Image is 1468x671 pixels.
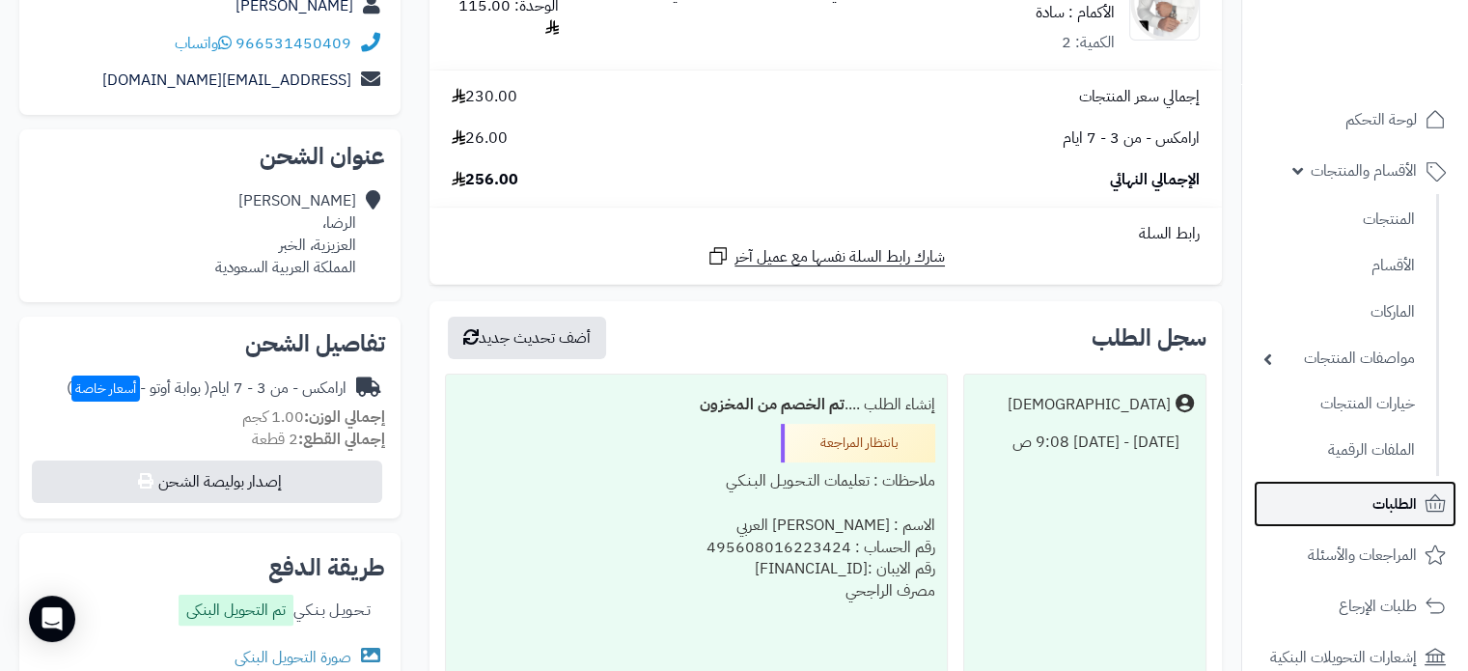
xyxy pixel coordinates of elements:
[102,69,351,92] a: [EMAIL_ADDRESS][DOMAIN_NAME]
[268,556,385,579] h2: طريقة الدفع
[71,376,140,402] span: أسعار خاصة
[1308,542,1417,569] span: المراجعات والأسئلة
[1008,394,1171,416] div: [DEMOGRAPHIC_DATA]
[1063,127,1200,150] span: ارامكس - من 3 - 7 ايام
[1254,383,1425,425] a: خيارات المنتجات
[252,428,385,451] small: 2 قطعة
[1079,86,1200,108] span: إجمالي سعر المنتجات
[1254,338,1425,379] a: مواصفات المنتجات
[1254,481,1456,527] a: الطلبات
[1110,169,1200,191] span: الإجمالي النهائي
[67,377,346,400] div: ارامكس - من 3 - 7 ايام
[67,377,209,400] span: ( بوابة أوتو - )
[1254,583,1456,629] a: طلبات الإرجاع
[437,223,1214,245] div: رابط السلة
[976,424,1194,461] div: [DATE] - [DATE] 9:08 ص
[734,246,945,268] span: شارك رابط السلة نفسها مع عميل آخر
[175,32,232,55] a: واتساب
[1337,14,1450,55] img: logo-2.png
[452,127,508,150] span: 26.00
[452,169,518,191] span: 256.00
[298,428,385,451] strong: إجمالي القطع:
[457,386,935,424] div: إنشاء الطلب ....
[1254,199,1425,240] a: المنتجات
[235,32,351,55] a: 966531450409
[1254,532,1456,578] a: المراجعات والأسئلة
[700,393,845,416] b: تم الخصم من المخزون
[1345,106,1417,133] span: لوحة التحكم
[29,596,75,642] div: Open Intercom Messenger
[1254,245,1425,287] a: الأقسام
[215,190,356,278] div: [PERSON_NAME] الرضا، العزيزية، الخبر المملكة العربية السعودية
[179,595,293,626] label: تم التحويل البنكى
[1339,593,1417,620] span: طلبات الإرجاع
[35,145,385,168] h2: عنوان الشحن
[235,646,385,669] a: صورة التحويل البنكى
[1254,430,1425,471] a: الملفات الرقمية
[452,86,517,108] span: 230.00
[1062,32,1115,54] div: الكمية: 2
[781,424,935,462] div: بانتظار المراجعة
[1254,97,1456,143] a: لوحة التحكم
[179,595,371,630] div: تـحـويـل بـنـكـي
[706,244,945,268] a: شارك رابط السلة نفسها مع عميل آخر
[1254,292,1425,333] a: الماركات
[304,405,385,429] strong: إجمالي الوزن:
[35,332,385,355] h2: تفاصيل الشحن
[1311,157,1417,184] span: الأقسام والمنتجات
[448,317,606,359] button: أضف تحديث جديد
[1372,490,1417,517] span: الطلبات
[1270,644,1417,671] span: إشعارات التحويلات البنكية
[32,461,382,503] button: إصدار بوليصة الشحن
[1092,326,1206,349] h3: سجل الطلب
[242,405,385,429] small: 1.00 كجم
